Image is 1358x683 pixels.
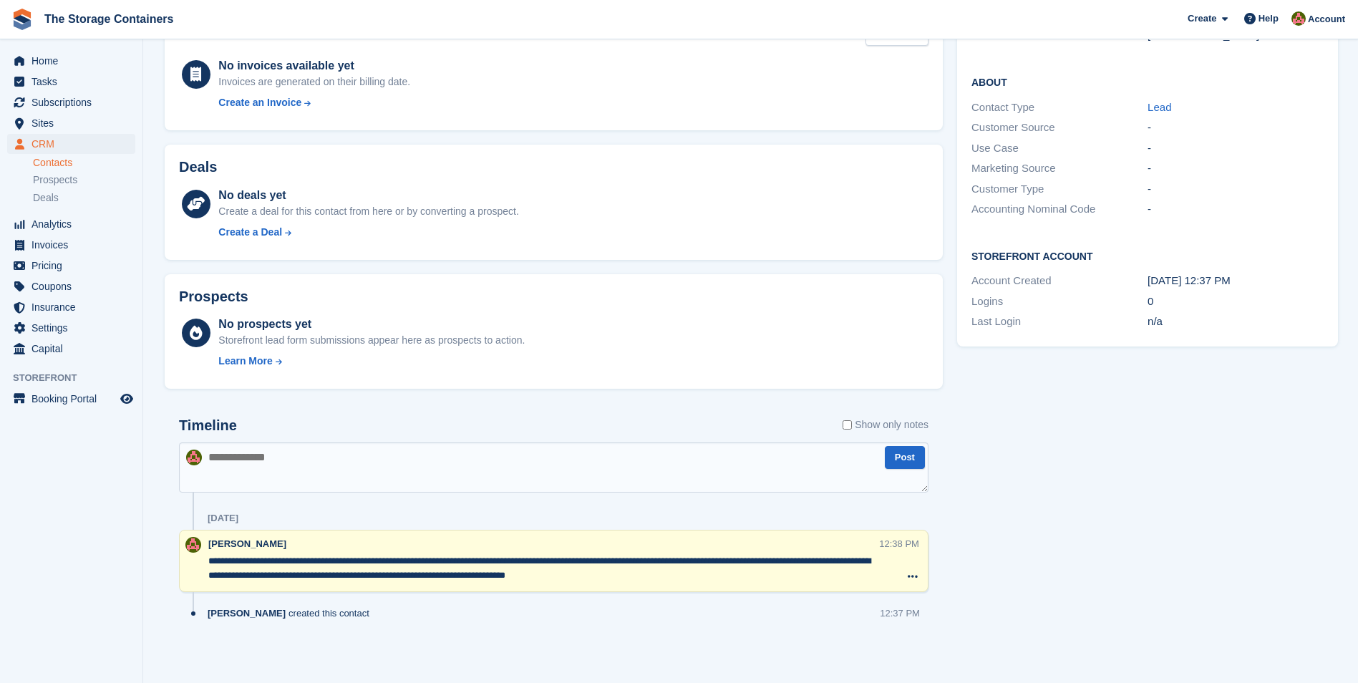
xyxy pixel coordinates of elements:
span: Sites [31,113,117,133]
a: Create a Deal [218,225,518,240]
div: Marketing Source [971,160,1148,177]
div: Invoices are generated on their billing date. [218,74,410,89]
div: 0 [1148,294,1324,310]
div: - [1148,181,1324,198]
a: menu [7,235,135,255]
span: Account [1308,12,1345,26]
span: Pricing [31,256,117,276]
div: 12:37 PM [880,606,920,620]
a: Learn More [218,354,525,369]
span: [PERSON_NAME] [208,606,286,620]
div: Create an Invoice [218,95,301,110]
a: Lead [1148,101,1171,113]
div: Logins [971,294,1148,310]
div: Use Case [971,140,1148,157]
div: Accounting Nominal Code [971,201,1148,218]
div: 12:38 PM [879,537,919,551]
span: Capital [31,339,117,359]
div: Last Login [971,314,1148,330]
h2: Deals [179,159,217,175]
div: - [1148,201,1324,218]
div: Create a deal for this contact from here or by converting a prospect. [218,204,518,219]
span: Help [1258,11,1279,26]
a: menu [7,389,135,409]
h2: Prospects [179,289,248,305]
a: menu [7,256,135,276]
div: Storefront lead form submissions appear here as prospects to action. [218,333,525,348]
div: - [1148,160,1324,177]
div: No invoices available yet [218,57,410,74]
a: Create an Invoice [218,95,410,110]
span: CRM [31,134,117,154]
div: Account Created [971,273,1148,289]
button: Post [885,446,925,470]
span: [PERSON_NAME] [208,538,286,549]
a: menu [7,92,135,112]
a: menu [7,72,135,92]
span: Settings [31,318,117,338]
span: Storefront [13,371,142,385]
div: Customer Source [971,120,1148,136]
div: Create a Deal [218,225,282,240]
a: Deals [33,190,135,205]
a: Contacts [33,156,135,170]
a: The Storage Containers [39,7,179,31]
span: Prospects [33,173,77,187]
a: menu [7,134,135,154]
span: Create [1188,11,1216,26]
h2: About [971,74,1324,89]
div: - [1148,120,1324,136]
a: menu [7,214,135,234]
a: Prospects [33,173,135,188]
span: Coupons [31,276,117,296]
a: Preview store [118,390,135,407]
span: Home [31,51,117,71]
img: stora-icon-8386f47178a22dfd0bd8f6a31ec36ba5ce8667c1dd55bd0f319d3a0aa187defe.svg [11,9,33,30]
label: Show only notes [843,417,928,432]
a: menu [7,51,135,71]
span: Deals [33,191,59,205]
div: Learn More [218,354,272,369]
a: menu [7,318,135,338]
a: menu [7,339,135,359]
h2: Storefront Account [971,248,1324,263]
span: Invoices [31,235,117,255]
a: menu [7,113,135,133]
span: Subscriptions [31,92,117,112]
h2: Timeline [179,417,237,434]
img: Kirsty Simpson [1291,11,1306,26]
span: Analytics [31,214,117,234]
div: [DATE] [208,513,238,524]
div: n/a [1148,314,1324,330]
img: Kirsty Simpson [186,450,202,465]
div: Contact Type [971,100,1148,116]
div: Customer Type [971,181,1148,198]
div: - [1148,140,1324,157]
div: No deals yet [218,187,518,204]
a: menu [7,297,135,317]
div: created this contact [208,606,377,620]
img: Kirsty Simpson [185,537,201,553]
span: Booking Portal [31,389,117,409]
span: Insurance [31,297,117,317]
input: Show only notes [843,417,852,432]
div: [DATE] 12:37 PM [1148,273,1324,289]
div: No prospects yet [218,316,525,333]
span: Tasks [31,72,117,92]
a: menu [7,276,135,296]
